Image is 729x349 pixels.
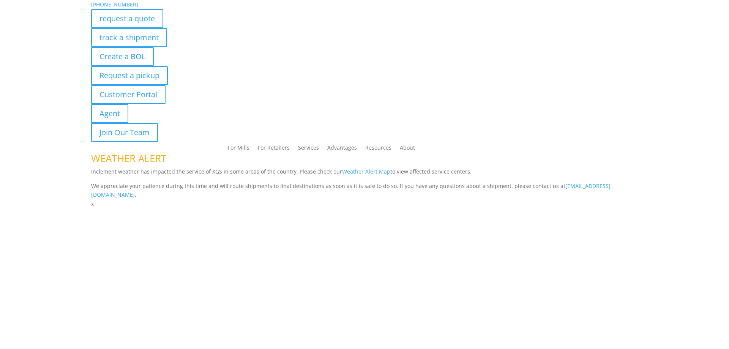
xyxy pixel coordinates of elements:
[91,28,167,47] a: track a shipment
[342,168,390,175] a: Weather Alert Map
[91,47,154,66] a: Create a BOL
[258,145,290,153] a: For Retailers
[298,145,319,153] a: Services
[91,182,638,200] p: We appreciate your patience during this time and will route shipments to final destinations as so...
[228,145,249,153] a: For Mills
[91,208,638,224] h1: Contact Us
[91,104,128,123] a: Agent
[91,224,638,233] p: Complete the form below and a member of our team will be in touch within 24 hours.
[91,1,138,8] a: [PHONE_NUMBER]
[91,199,638,208] p: x
[91,167,638,182] p: Inclement weather has impacted the service of XGS in some areas of the country. Please check our ...
[91,123,158,142] a: Join Our Team
[91,85,166,104] a: Customer Portal
[91,9,163,28] a: request a quote
[400,145,415,153] a: About
[365,145,391,153] a: Resources
[327,145,357,153] a: Advantages
[91,152,166,165] span: WEATHER ALERT
[91,66,168,85] a: Request a pickup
